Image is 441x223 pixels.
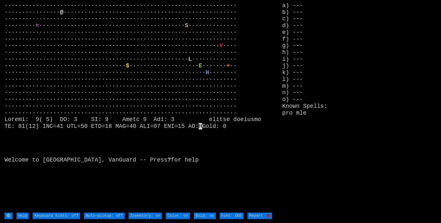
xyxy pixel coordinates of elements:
[205,69,209,76] font: H
[220,213,244,219] input: Font: DOS
[129,213,162,219] input: Inventory: on
[226,62,230,69] font: +
[199,123,202,129] mark: H
[247,213,272,219] input: Report 🐞
[16,213,29,219] input: Help
[60,9,63,16] font: @
[166,213,190,219] input: Color: on
[188,56,192,62] font: L
[36,22,39,29] font: =
[199,62,202,69] font: E
[219,42,223,49] font: V
[5,2,282,212] larn: ··································································· ················ ············...
[282,2,437,212] stats: a) --- b) --- c) --- d) --- e) --- f) --- g) --- h) --- i) --- j) --- k) --- l) --- m) --- n) ---...
[167,157,171,163] b: ?
[126,62,129,69] font: $
[33,213,80,219] input: Keyboard hints: off
[84,213,124,219] input: Auto-pickup: off
[185,22,188,29] font: S
[5,213,13,219] input: ⚙️
[194,213,216,219] input: Bold: on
